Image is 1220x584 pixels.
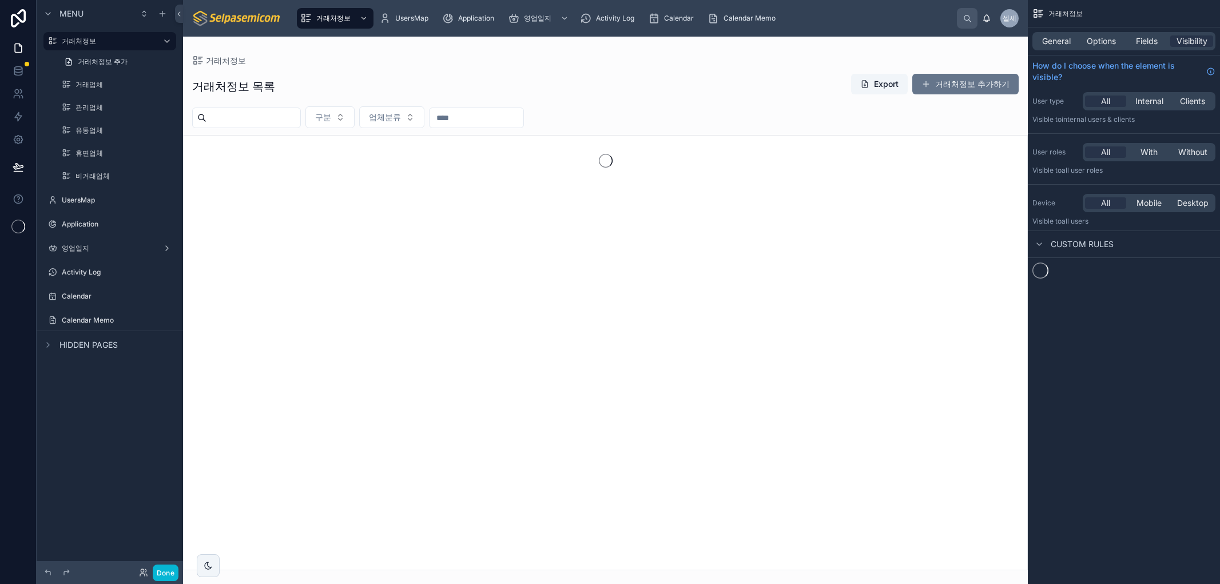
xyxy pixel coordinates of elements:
span: With [1140,146,1158,158]
label: Calendar Memo [62,316,174,325]
label: 거래처정보 [62,37,153,46]
a: How do I choose when the element is visible? [1032,60,1215,83]
p: Visible to [1032,166,1215,175]
span: Clients [1180,96,1205,107]
a: 거래처정보 추가 [57,53,176,71]
span: Without [1178,146,1207,158]
span: Mobile [1136,197,1162,209]
span: 영업일지 [524,14,551,23]
a: 거래처정보 [43,32,176,50]
span: Visibility [1177,35,1207,47]
a: Application [439,8,502,29]
label: User roles [1032,148,1078,157]
span: Hidden pages [59,339,118,351]
span: Menu [59,8,84,19]
a: Activity Log [577,8,642,29]
span: 셀세 [1003,14,1016,23]
span: Internal users & clients [1062,115,1135,124]
label: 휴면업체 [75,149,174,158]
a: UsersMap [43,191,176,209]
label: Calendar [62,292,174,301]
span: All [1101,96,1110,107]
label: 비거래업체 [75,172,174,181]
label: 영업일지 [62,244,158,253]
a: 거래업체 [57,76,176,94]
label: 유통업체 [75,126,174,135]
a: Calendar [645,8,702,29]
a: 영업일지 [504,8,574,29]
span: Desktop [1177,197,1209,209]
a: Calendar [43,287,176,305]
span: Custom rules [1051,239,1114,250]
label: User type [1032,97,1078,106]
span: Options [1087,35,1116,47]
a: Application [43,215,176,233]
a: 거래처정보 [297,8,373,29]
span: 거래처정보 추가 [78,57,128,66]
label: Activity Log [62,268,174,277]
button: Done [153,565,178,581]
a: Calendar Memo [704,8,784,29]
span: Fields [1136,35,1158,47]
div: scrollable content [291,6,957,31]
span: All [1101,146,1110,158]
label: Application [62,220,174,229]
label: 거래업체 [75,80,174,89]
p: Visible to [1032,115,1215,124]
span: General [1042,35,1071,47]
p: Visible to [1032,217,1215,226]
span: All user roles [1062,166,1103,174]
span: Application [458,14,494,23]
label: UsersMap [62,196,174,205]
a: 관리업체 [57,98,176,117]
a: UsersMap [376,8,436,29]
a: 영업일지 [43,239,176,257]
span: all users [1062,217,1088,225]
span: 거래처정보 [1048,9,1083,18]
span: How do I choose when the element is visible? [1032,60,1202,83]
span: UsersMap [395,14,428,23]
img: App logo [192,9,282,27]
label: Device [1032,198,1078,208]
span: All [1101,197,1110,209]
label: 관리업체 [75,103,174,112]
a: 유통업체 [57,121,176,140]
span: Calendar [664,14,694,23]
span: Activity Log [596,14,634,23]
span: 거래처정보 [316,14,351,23]
span: Calendar Memo [724,14,776,23]
a: 비거래업체 [57,167,176,185]
a: 휴면업체 [57,144,176,162]
a: Calendar Memo [43,311,176,329]
span: Internal [1135,96,1163,107]
a: Activity Log [43,263,176,281]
